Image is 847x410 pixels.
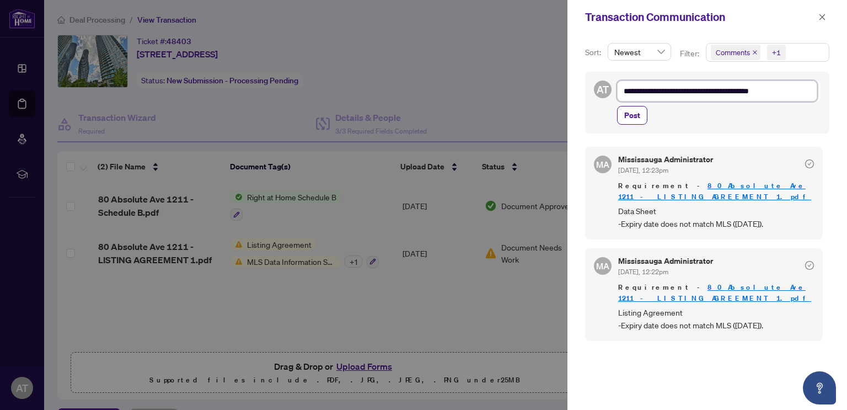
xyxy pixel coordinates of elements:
span: Post [624,107,640,124]
span: Listing Agreement -Expiry date does not match MLS ([DATE]). [618,306,814,332]
span: Newest [614,44,664,60]
span: [DATE], 12:23pm [618,166,668,174]
h5: Mississauga Administrator [618,156,713,163]
div: +1 [772,47,781,58]
p: Filter: [680,47,701,60]
span: Data Sheet -Expiry date does not match MLS ([DATE]). [618,205,814,231]
div: Transaction Communication [585,9,815,25]
button: Open asap [803,371,836,404]
span: Comments [716,47,750,58]
span: [DATE], 12:22pm [618,268,668,276]
span: MA [596,158,609,171]
span: AT [597,82,609,97]
a: 80 Absolute Ave 1211 - LISTING AGREEMENT 1.pdf [618,181,811,201]
h5: Mississauga Administrator [618,257,713,265]
span: check-circle [805,159,814,168]
span: Requirement - [618,180,814,203]
a: 80 Absolute Ave 1211 - LISTING AGREEMENT 1.pdf [618,283,811,303]
span: Requirement - [618,282,814,304]
span: close [752,50,758,55]
p: Sort: [585,46,603,58]
button: Post [617,106,647,125]
span: close [818,13,826,21]
span: MA [596,259,609,273]
span: Comments [711,45,760,60]
span: check-circle [805,261,814,270]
